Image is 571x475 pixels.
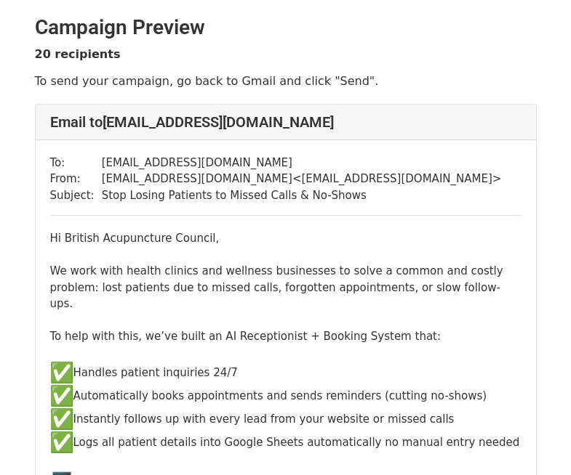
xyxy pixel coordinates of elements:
[50,384,73,407] img: ✅
[102,187,502,204] td: Stop Losing Patients to Missed Calls & No-Shows
[50,155,102,171] td: To:
[50,407,73,431] img: ✅
[50,171,102,187] td: From:
[35,47,121,61] strong: 20 recipients
[102,155,502,171] td: [EMAIL_ADDRESS][DOMAIN_NAME]
[102,171,502,187] td: [EMAIL_ADDRESS][DOMAIN_NAME] < [EMAIL_ADDRESS][DOMAIN_NAME] >
[50,431,73,454] img: ✅
[35,15,537,40] h2: Campaign Preview
[50,187,102,204] td: Subject:
[35,73,537,89] p: To send your campaign, go back to Gmail and click "Send".
[50,113,522,131] h4: Email to [EMAIL_ADDRESS][DOMAIN_NAME]
[50,361,73,384] img: ✅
